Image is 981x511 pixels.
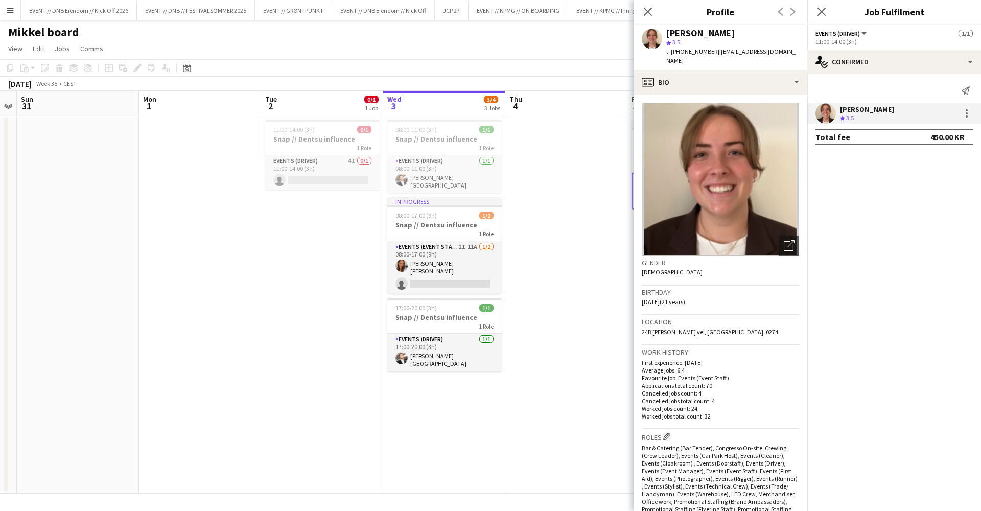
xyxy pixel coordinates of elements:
span: 11:00-14:00 (3h) [273,126,315,133]
span: Tue [265,95,277,104]
span: Week 35 [34,80,59,87]
span: 31 [19,100,33,112]
button: EVENT // DNB Eiendom // Kick Off 2026 [21,1,137,20]
h3: Roles [642,431,799,442]
p: First experience: [DATE] [642,359,799,366]
span: 0/1 [357,126,371,133]
p: Cancelled jobs count: 4 [642,389,799,397]
app-job-card: In progress08:00-17:00 (9h)1/2Snap // Dentsu influence1 RoleEvents (Event Staff)1I11A1/208:00-17:... [387,197,502,294]
button: JCP 27 [435,1,469,20]
div: 1 Job [365,104,378,112]
span: | [EMAIL_ADDRESS][DOMAIN_NAME] [666,48,796,64]
span: 1 Role [357,144,371,152]
div: 11:00-14:00 (3h) [815,38,973,45]
img: Crew avatar or photo [642,103,799,256]
a: Comms [76,42,107,55]
button: EVENT // GRØNTPUNKT [255,1,332,20]
span: [DEMOGRAPHIC_DATA] [642,268,703,276]
span: [DATE] (21 years) [642,298,685,306]
h3: Snap // Dentsu influence [387,313,502,322]
app-card-role: Events (Driver)1/108:00-11:00 (3h)[PERSON_NAME][GEOGRAPHIC_DATA] [387,155,502,193]
button: EVENT // DNB // FESTIVALSOMMER 2025 [137,1,255,20]
div: In progress [387,197,502,205]
h3: Profile [634,5,807,18]
button: Events (Driver) [815,30,868,37]
div: Confirmed [807,50,981,74]
div: CEST [63,80,77,87]
h3: Snap // Dentsu influence [387,220,502,229]
span: 1 Role [479,230,494,238]
app-card-role: Events (Driver)1/111:00-14:00 (3h)[PERSON_NAME] [632,173,746,210]
app-job-card: 08:00-11:00 (3h)1/1Snap // Dentsu influence1 RoleEvents (Driver)1/108:00-11:00 (3h)[PERSON_NAME][... [387,120,502,193]
h3: Work history [642,347,799,357]
span: 3.5 [846,114,854,122]
h3: Gender [642,258,799,267]
span: 1 Role [479,144,494,152]
span: Comms [80,44,103,53]
span: Events (Driver) [815,30,860,37]
h3: Kjøreoppdrag // KPMG // Lotte [632,143,746,161]
span: 1/1 [479,304,494,312]
span: 3/4 [484,96,498,103]
app-job-card: 17:00-20:00 (3h)1/1Snap // Dentsu influence1 RoleEvents (Driver)1/117:00-20:00 (3h)[PERSON_NAME][... [387,298,502,371]
span: 08:00-11:00 (3h) [395,126,437,133]
span: Mon [143,95,156,104]
span: Thu [509,95,522,104]
span: 1/1 [959,30,973,37]
span: 17:00-20:00 (3h) [395,304,437,312]
div: Draft [632,120,746,128]
p: Applications total count: 70 [642,382,799,389]
h1: Mikkel board [8,25,79,40]
span: t. [PHONE_NUMBER] [666,48,719,55]
h3: Location [642,317,799,327]
span: 1/2 [479,212,494,219]
app-job-card: 11:00-14:00 (3h)0/1Snap // Dentsu influence1 RoleEvents (Driver)4I0/111:00-14:00 (3h) [265,120,380,190]
app-card-role: Events (Driver)4I0/111:00-14:00 (3h) [265,155,380,190]
div: Total fee [815,132,850,142]
app-card-role: Events (Event Staff)1I11A1/208:00-17:00 (9h)[PERSON_NAME] [PERSON_NAME] [387,241,502,294]
div: Open photos pop-in [779,236,799,256]
span: 2 [264,100,277,112]
span: 4 [508,100,522,112]
p: Worked jobs count: 24 [642,405,799,412]
app-job-card: Draft11:00-14:00 (3h)1/1Kjøreoppdrag // KPMG // Lotte1 RoleEvents (Driver)1/111:00-14:00 (3h)[PER... [632,120,746,210]
span: 3.5 [672,38,680,46]
div: 450.00 KR [930,132,965,142]
div: Bio [634,70,807,95]
span: Wed [387,95,402,104]
p: Cancelled jobs total count: 4 [642,397,799,405]
span: Jobs [55,44,70,53]
span: 5 [630,100,640,112]
span: 1 [142,100,156,112]
span: 3 [386,100,402,112]
div: [PERSON_NAME] [666,29,735,38]
span: 1 Role [479,322,494,330]
span: 0/1 [364,96,379,103]
div: [DATE] [8,79,32,89]
span: Edit [33,44,44,53]
p: Worked jobs total count: 32 [642,412,799,420]
button: EVENT // KPMG // Innflytningsfest [568,1,670,20]
a: Jobs [51,42,74,55]
p: Favourite job: Events (Event Staff) [642,374,799,382]
h3: Birthday [642,288,799,297]
button: EVENT // DNB Eiendom // Kick Off [332,1,435,20]
div: [PERSON_NAME] [840,105,894,114]
a: View [4,42,27,55]
a: Edit [29,42,49,55]
p: Average jobs: 6.4 [642,366,799,374]
div: 3 Jobs [484,104,500,112]
span: Fri [632,95,640,104]
h3: Snap // Dentsu influence [265,134,380,144]
span: Sun [21,95,33,104]
span: 1/1 [479,126,494,133]
h3: Snap // Dentsu influence [387,134,502,144]
span: 08:00-17:00 (9h) [395,212,437,219]
span: 24B [PERSON_NAME] vei, [GEOGRAPHIC_DATA], 0274 [642,328,778,336]
button: EVENT // KPMG // ON BOARDING [469,1,568,20]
